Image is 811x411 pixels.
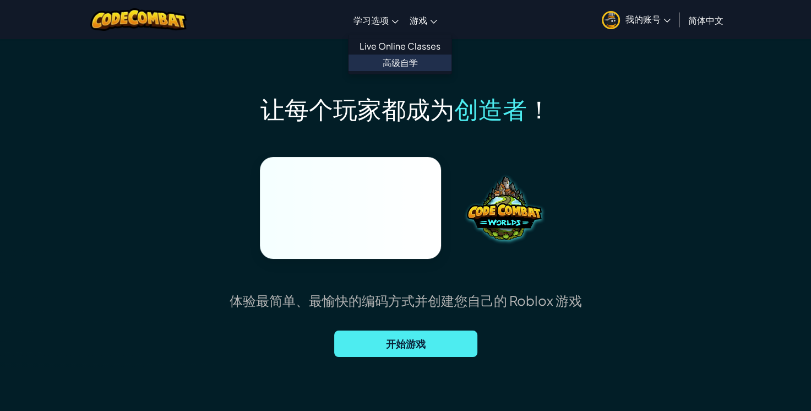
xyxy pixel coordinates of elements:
[596,2,676,37] a: 我的账号
[90,8,187,31] img: CodeCombat 标志
[360,40,440,52] font: Live Online Classes
[349,38,451,55] a: Live Online Classes
[688,14,723,26] span: 简体中文
[527,93,551,124] span: ！
[404,5,443,35] a: 游戏
[349,55,451,71] a: 高级自学
[348,5,404,35] a: 学习选项
[410,14,427,26] span: 游戏
[107,157,487,370] img: header.png
[523,195,683,333] img: coco-worlds-no-desc.png
[383,57,418,68] font: 高级自学
[260,93,454,124] span: 让每个玩家都成为
[683,5,729,35] a: 简体中文
[625,13,671,25] span: 我的账号
[602,11,620,29] img: avatar
[353,14,389,26] span: 学习选项
[454,93,527,124] span: 创造者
